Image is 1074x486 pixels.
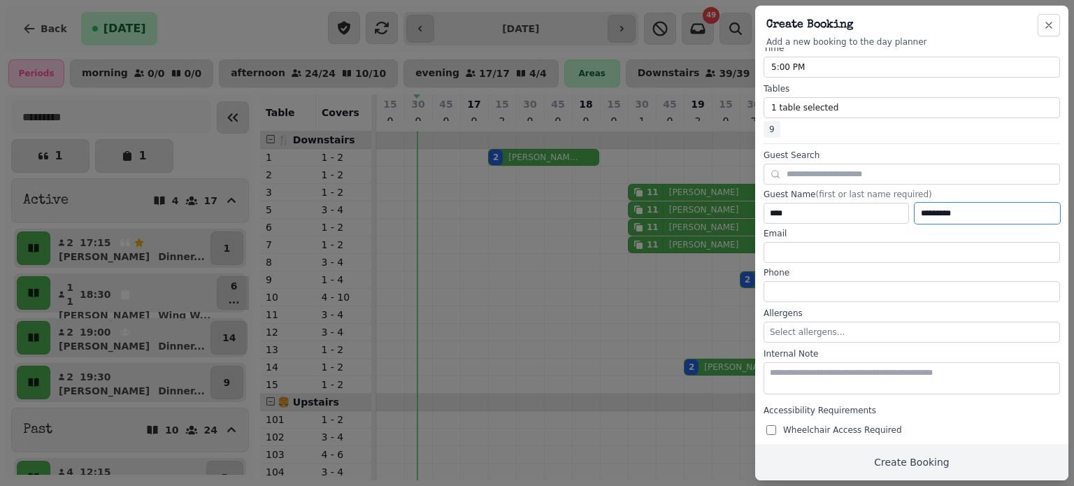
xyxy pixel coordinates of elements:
label: Guest Search [764,150,1060,161]
label: Tables [764,83,1060,94]
span: Wheelchair Access Required [783,424,902,436]
span: Select allergens... [770,327,845,337]
p: Add a new booking to the day planner [766,36,1057,48]
span: 9 [764,121,780,138]
button: 1 table selected [764,97,1060,118]
label: Time [764,43,1060,54]
label: Email [764,228,1060,239]
button: Create Booking [755,444,1068,480]
input: Wheelchair Access Required [766,425,776,435]
button: Select allergens... [764,322,1060,343]
h2: Create Booking [766,17,1057,34]
button: 5:00 PM [764,57,1060,78]
label: Allergens [764,308,1060,319]
label: Internal Note [764,348,1060,359]
label: Phone [764,267,1060,278]
label: Guest Name [764,189,1060,200]
span: (first or last name required) [815,190,931,199]
label: Accessibility Requirements [764,405,1060,416]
